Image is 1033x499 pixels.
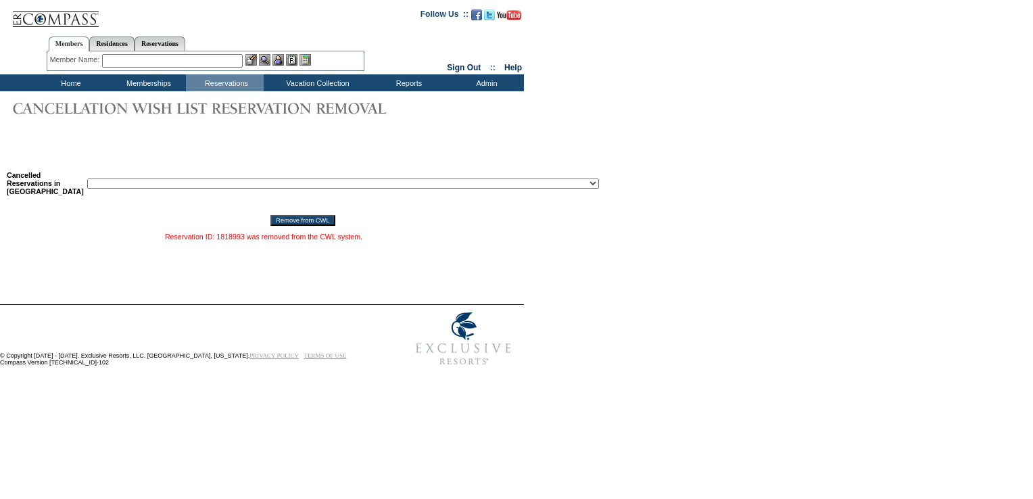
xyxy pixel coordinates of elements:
[299,54,311,66] img: b_calculator.gif
[49,37,90,51] a: Members
[7,171,84,195] b: Cancelled Reservations in [GEOGRAPHIC_DATA]
[471,9,482,20] img: Become our fan on Facebook
[30,74,108,91] td: Home
[108,74,186,91] td: Memberships
[286,54,297,66] img: Reservations
[446,74,524,91] td: Admin
[403,305,524,373] img: Exclusive Resorts
[272,54,284,66] img: Impersonate
[186,74,264,91] td: Reservations
[165,233,362,241] span: Reservation ID: 1818993 was removed from the CWL system.
[264,74,368,91] td: Vacation Collection
[270,215,335,226] input: Remove from CWL
[504,63,522,72] a: Help
[497,10,521,20] img: Subscribe to our YouTube Channel
[249,352,299,359] a: PRIVACY POLICY
[304,352,347,359] a: TERMS OF USE
[50,54,102,66] div: Member Name:
[368,74,446,91] td: Reports
[135,37,185,51] a: Reservations
[245,54,257,66] img: b_edit.gif
[490,63,496,72] span: ::
[259,54,270,66] img: View
[471,14,482,22] a: Become our fan on Facebook
[484,14,495,22] a: Follow us on Twitter
[421,8,469,24] td: Follow Us ::
[89,37,135,51] a: Residences
[447,63,481,72] a: Sign Out
[484,9,495,20] img: Follow us on Twitter
[7,95,412,122] img: Cancellation Wish List Reservation Removal
[497,14,521,22] a: Subscribe to our YouTube Channel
